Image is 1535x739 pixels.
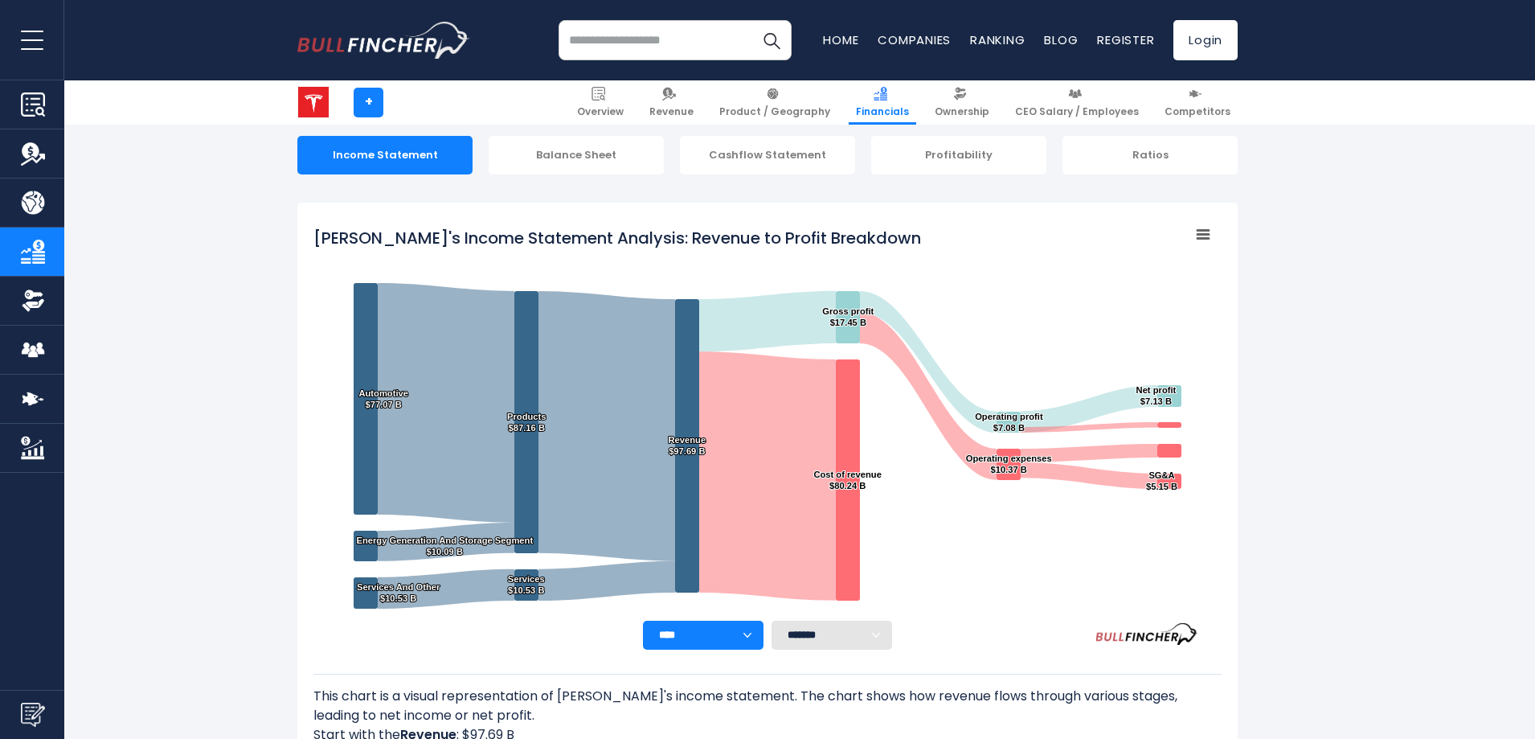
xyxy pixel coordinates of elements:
[712,80,837,125] a: Product / Geography
[1173,20,1238,60] a: Login
[1062,136,1238,174] div: Ratios
[935,105,989,118] span: Ownership
[1136,385,1177,406] text: Net profit $7.13 B
[313,219,1222,621] svg: Tesla's Income Statement Analysis: Revenue to Profit Breakdown
[1165,105,1230,118] span: Competitors
[849,80,916,125] a: Financials
[21,289,45,313] img: Ownership
[823,31,858,48] a: Home
[1146,470,1177,491] text: SG&A $5.15 B
[878,31,951,48] a: Companies
[297,22,470,59] img: bullfincher logo
[313,227,921,249] tspan: [PERSON_NAME]'s Income Statement Analysis: Revenue to Profit Breakdown
[298,87,329,117] img: TSLA logo
[1097,31,1154,48] a: Register
[649,105,694,118] span: Revenue
[822,306,874,327] text: Gross profit $17.45 B
[970,31,1025,48] a: Ranking
[719,105,830,118] span: Product / Geography
[751,20,792,60] button: Search
[871,136,1046,174] div: Profitability
[356,536,533,556] text: Energy Generation And Storage Segment $10.09 B
[354,88,383,117] a: +
[297,136,473,174] div: Income Statement
[570,80,631,125] a: Overview
[669,435,706,456] text: Revenue $97.69 B
[508,574,545,595] text: Services $10.53 B
[975,412,1043,433] text: Operating profit $7.08 B
[813,470,882,491] text: Cost of revenue $80.24 B
[577,105,624,118] span: Overview
[927,80,997,125] a: Ownership
[489,136,664,174] div: Balance Sheet
[1044,31,1078,48] a: Blog
[357,582,440,603] text: Services And Other $10.53 B
[642,80,701,125] a: Revenue
[1008,80,1146,125] a: CEO Salary / Employees
[358,388,408,409] text: Automotive $77.07 B
[856,105,909,118] span: Financials
[680,136,855,174] div: Cashflow Statement
[966,454,1052,474] text: Operating expenses $10.37 B
[507,412,546,433] text: Products $87.16 B
[1157,80,1238,125] a: Competitors
[1015,105,1139,118] span: CEO Salary / Employees
[297,22,470,59] a: Go to homepage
